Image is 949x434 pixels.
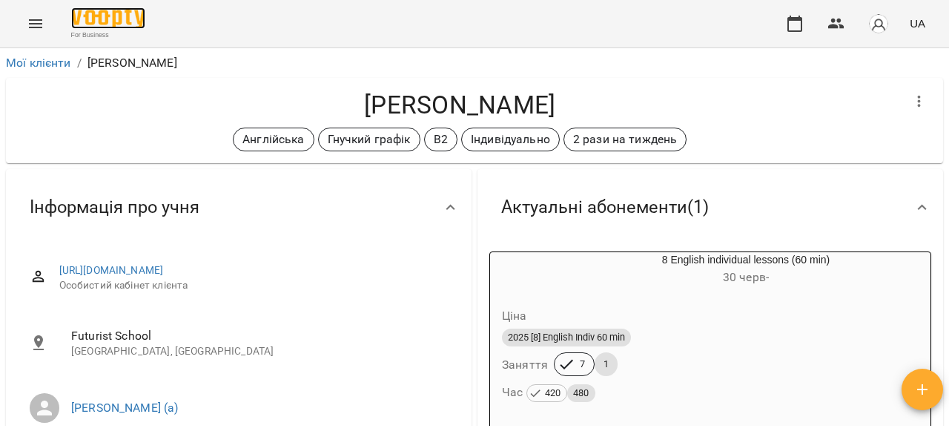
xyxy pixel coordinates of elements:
span: 7 [571,358,594,371]
p: 2 рази на тиждень [573,131,678,148]
span: 2025 [8] English Indiv 60 min [502,331,631,344]
p: [PERSON_NAME] [87,54,177,72]
span: Futurist School [71,327,448,345]
p: [GEOGRAPHIC_DATA], [GEOGRAPHIC_DATA] [71,344,448,359]
h6: Ціна [502,306,527,326]
span: 420 [539,385,566,401]
a: [PERSON_NAME] (а) [71,401,179,415]
li: / [77,54,82,72]
img: avatar_s.png [868,13,889,34]
a: [URL][DOMAIN_NAME] [59,264,164,276]
div: Гнучкий графік [318,128,420,151]
div: 8 English individual lessons (60 min) [561,252,930,288]
span: Інформація про учня [30,196,199,219]
p: Англійська [242,131,304,148]
div: Інформація про учня [6,169,472,246]
div: Індивідуально [461,128,560,151]
span: UA [910,16,925,31]
img: Voopty Logo [71,7,145,29]
span: Особистий кабінет клієнта [59,278,448,293]
h4: [PERSON_NAME] [18,90,902,120]
h6: Час [502,382,595,403]
button: UA [904,10,931,37]
span: 480 [567,385,595,401]
span: 1 [595,358,618,371]
div: Англійська [233,128,314,151]
a: Мої клієнти [6,56,71,70]
span: For Business [71,30,145,40]
p: Індивідуально [471,131,550,148]
div: Актуальні абонементи(1) [477,169,943,246]
span: 30 черв - [723,270,769,284]
div: B2 [424,128,457,151]
div: 8 English individual lessons (60 min) [490,252,561,288]
button: Menu [18,6,53,42]
p: B2 [434,131,448,148]
h6: Заняття [502,355,548,375]
div: 2 рази на тиждень [563,128,687,151]
span: Актуальні абонементи ( 1 ) [501,196,709,219]
p: Гнучкий графік [328,131,411,148]
button: 8 English individual lessons (60 min)30 черв- Ціна2025 [8] English Indiv 60 minЗаняття71Час 420480 [490,252,930,421]
nav: breadcrumb [6,54,943,72]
